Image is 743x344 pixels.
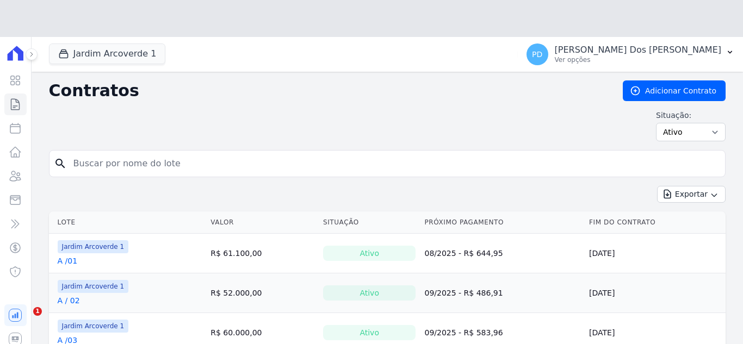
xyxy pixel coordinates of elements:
[33,307,42,316] span: 1
[420,211,585,234] th: Próximo Pagamento
[518,39,743,70] button: PD [PERSON_NAME] Dos [PERSON_NAME] Ver opções
[323,246,416,261] div: Ativo
[657,186,726,203] button: Exportar
[58,240,129,253] span: Jardim Arcoverde 1
[585,211,726,234] th: Fim do Contrato
[585,234,726,273] td: [DATE]
[323,325,416,340] div: Ativo
[424,289,503,297] a: 09/2025 - R$ 486,91
[49,211,207,234] th: Lote
[555,55,721,64] p: Ver opções
[206,234,319,273] td: R$ 61.100,00
[206,273,319,313] td: R$ 52.000,00
[424,328,503,337] a: 09/2025 - R$ 583,96
[67,153,721,174] input: Buscar por nome do lote
[319,211,420,234] th: Situação
[656,110,726,121] label: Situação:
[424,249,503,258] a: 08/2025 - R$ 644,95
[49,81,605,101] h2: Contratos
[532,51,542,58] span: PD
[623,80,726,101] a: Adicionar Contrato
[58,295,80,306] a: A / 02
[585,273,726,313] td: [DATE]
[54,157,67,170] i: search
[58,320,129,333] span: Jardim Arcoverde 1
[206,211,319,234] th: Valor
[58,255,78,266] a: A /01
[323,285,416,301] div: Ativo
[11,307,37,333] iframe: Intercom live chat
[49,43,166,64] button: Jardim Arcoverde 1
[555,45,721,55] p: [PERSON_NAME] Dos [PERSON_NAME]
[58,280,129,293] span: Jardim Arcoverde 1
